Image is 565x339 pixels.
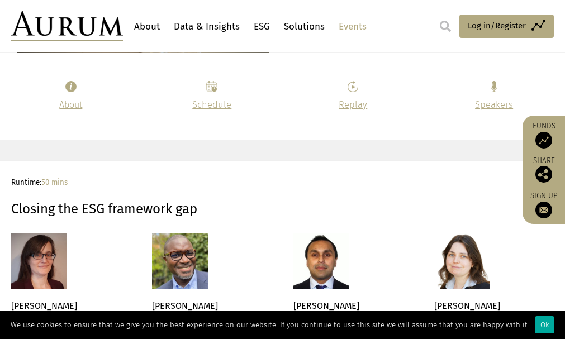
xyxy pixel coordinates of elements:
[440,21,451,32] img: search.svg
[281,16,327,37] a: Solutions
[41,178,68,187] span: 50 mins
[475,99,513,110] a: Speakers
[535,166,552,183] img: Share this post
[152,300,218,328] span: [PERSON_NAME] [PERSON_NAME]
[11,201,197,217] strong: Closing the ESG framework gap
[528,191,559,218] a: Sign up
[11,178,68,187] span: Runtime:
[528,157,559,183] div: Share
[434,300,500,311] span: [PERSON_NAME]
[528,121,559,149] a: Funds
[535,132,552,149] img: Access Funds
[535,202,552,218] img: Sign up to our newsletter
[131,16,163,37] a: About
[535,316,554,333] div: Ok
[59,99,82,110] a: About
[251,16,273,37] a: ESG
[336,16,369,37] a: Events
[459,15,554,38] a: Log in/Register
[339,99,367,110] a: Replay
[468,19,526,32] span: Log in/Register
[192,99,231,110] a: Schedule
[11,300,77,311] span: [PERSON_NAME]
[11,11,123,41] img: Aurum
[293,300,359,311] span: [PERSON_NAME]
[171,16,243,37] a: Data & Insights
